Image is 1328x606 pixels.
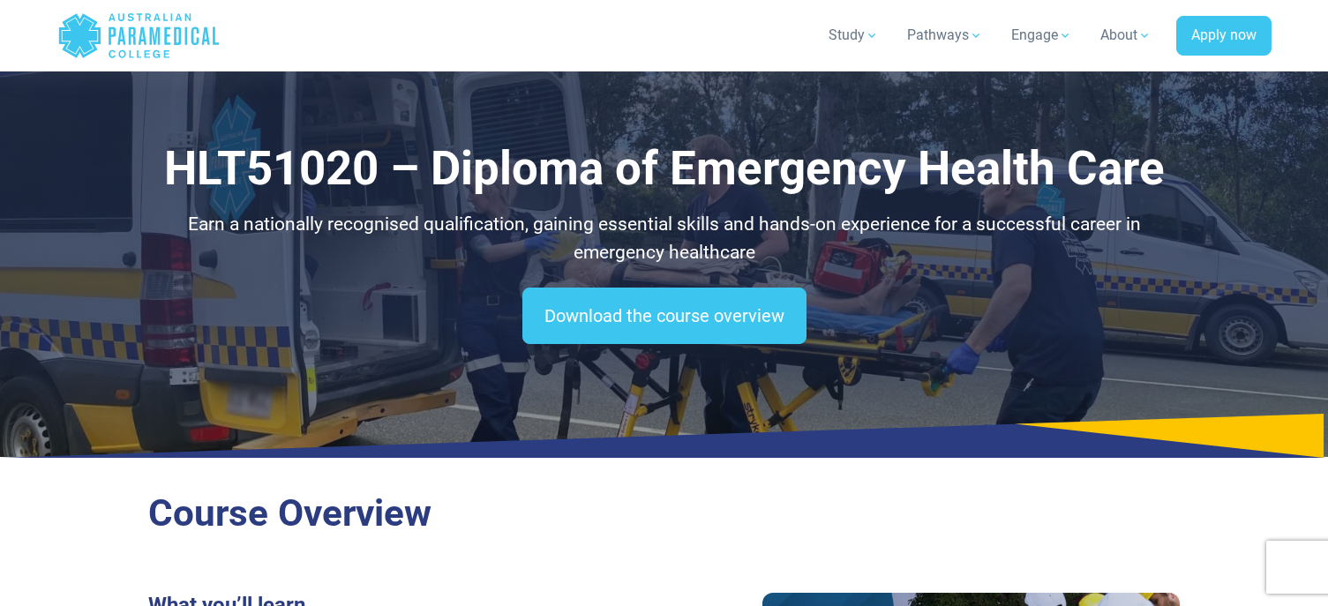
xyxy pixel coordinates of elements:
[1001,11,1083,60] a: Engage
[57,7,221,64] a: Australian Paramedical College
[1176,16,1272,56] a: Apply now
[1090,11,1162,60] a: About
[818,11,889,60] a: Study
[522,288,807,344] a: Download the course overview
[148,211,1181,266] p: Earn a nationally recognised qualification, gaining essential skills and hands-on experience for ...
[897,11,994,60] a: Pathways
[148,491,1181,536] h2: Course Overview
[148,141,1181,197] h1: HLT51020 – Diploma of Emergency Health Care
